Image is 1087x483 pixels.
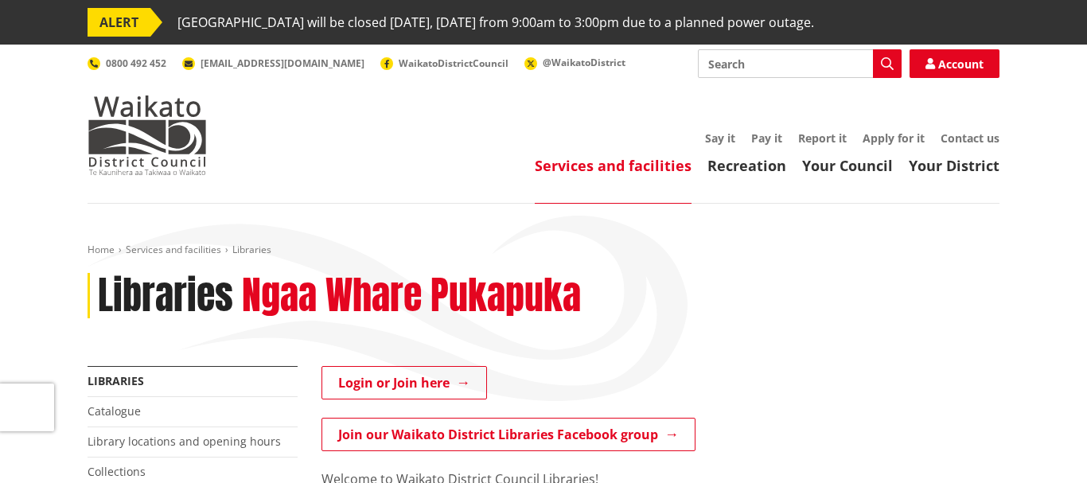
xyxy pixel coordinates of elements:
span: @WaikatoDistrict [543,56,625,69]
h1: Libraries [98,273,233,319]
a: Recreation [707,156,786,175]
input: Search input [698,49,902,78]
a: Contact us [941,130,999,146]
a: WaikatoDistrictCouncil [380,56,508,70]
a: 0800 492 452 [88,56,166,70]
a: Apply for it [863,130,925,146]
img: Waikato District Council - Te Kaunihera aa Takiwaa o Waikato [88,95,207,175]
a: Say it [705,130,735,146]
span: [EMAIL_ADDRESS][DOMAIN_NAME] [201,56,364,70]
span: 0800 492 452 [106,56,166,70]
span: Libraries [232,243,271,256]
a: Collections [88,464,146,479]
a: @WaikatoDistrict [524,56,625,69]
a: Report it [798,130,847,146]
a: Catalogue [88,403,141,419]
a: Account [910,49,999,78]
a: Services and facilities [535,156,692,175]
a: [EMAIL_ADDRESS][DOMAIN_NAME] [182,56,364,70]
a: Libraries [88,373,144,388]
h2: Ngaa Whare Pukapuka [242,273,581,319]
a: Join our Waikato District Libraries Facebook group [321,418,695,451]
a: Library locations and opening hours [88,434,281,449]
span: [GEOGRAPHIC_DATA] will be closed [DATE], [DATE] from 9:00am to 3:00pm due to a planned power outage. [177,8,814,37]
a: Login or Join here [321,366,487,399]
nav: breadcrumb [88,243,999,257]
a: Home [88,243,115,256]
a: Pay it [751,130,782,146]
a: Your Council [802,156,893,175]
a: Services and facilities [126,243,221,256]
span: WaikatoDistrictCouncil [399,56,508,70]
a: Your District [909,156,999,175]
span: ALERT [88,8,150,37]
